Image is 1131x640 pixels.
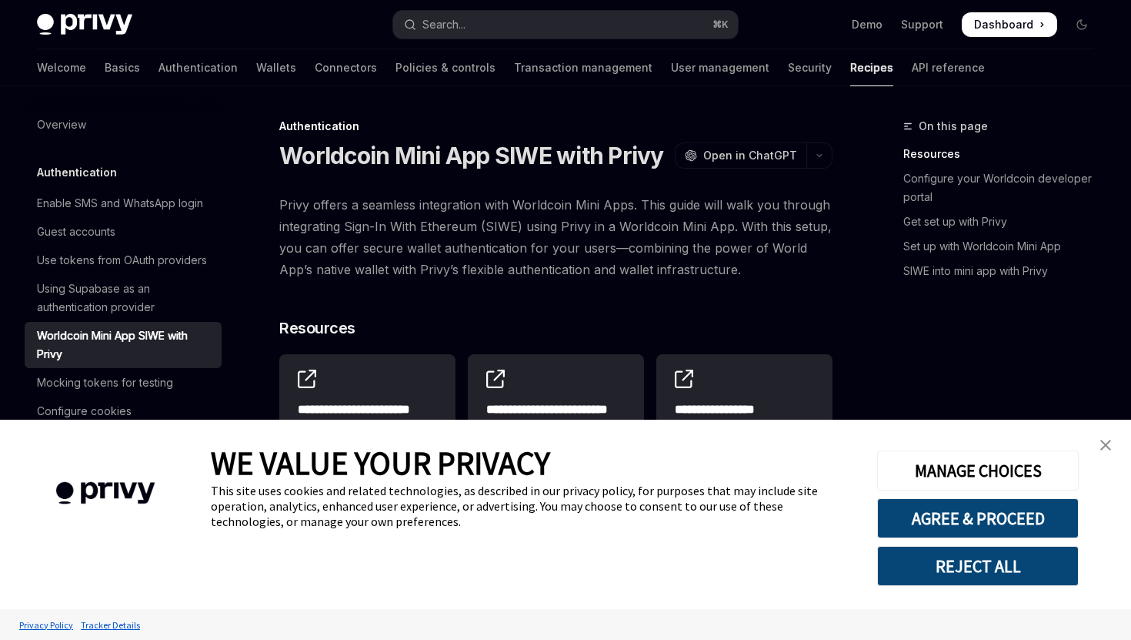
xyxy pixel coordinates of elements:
[211,483,854,529] div: This site uses cookies and related technologies, as described in our privacy policy, for purposes...
[279,119,832,134] div: Authentication
[675,142,806,169] button: Open in ChatGPT
[514,49,652,86] a: Transaction management
[279,194,832,280] span: Privy offers a seamless integration with Worldcoin Mini Apps. This guide will walk you through in...
[158,49,238,86] a: Authentication
[37,14,132,35] img: dark logo
[912,49,985,86] a: API reference
[23,460,188,527] img: company logo
[1100,440,1111,451] img: close banner
[850,49,893,86] a: Recipes
[37,116,86,134] div: Overview
[903,209,1106,234] a: Get set up with Privy
[279,317,355,339] span: Resources
[37,251,207,270] div: Use tokens from OAuth providers
[901,17,943,32] a: Support
[37,163,117,182] h5: Authentication
[903,166,1106,209] a: Configure your Worldcoin developer portal
[903,259,1106,283] a: SIWE into mini app with Privy
[37,223,115,241] div: Guest accounts
[903,142,1106,166] a: Resources
[703,148,797,163] span: Open in ChatGPT
[671,49,769,86] a: User management
[25,322,222,368] a: Worldcoin Mini App SIWE with Privy
[37,49,86,86] a: Welcome
[25,275,222,321] a: Using Supabase as an authentication provider
[15,612,77,638] a: Privacy Policy
[25,218,222,246] a: Guest accounts
[105,49,140,86] a: Basics
[903,234,1106,259] a: Set up with Worldcoin Mini App
[37,280,212,317] div: Using Supabase as an authentication provider
[256,49,296,86] a: Wallets
[315,49,377,86] a: Connectors
[279,142,664,169] h1: Worldcoin Mini App SIWE with Privy
[919,117,988,136] span: On this page
[37,327,212,364] div: Worldcoin Mini App SIWE with Privy
[877,451,1079,491] button: MANAGE CHOICES
[962,12,1057,37] a: Dashboard
[37,194,203,213] div: Enable SMS and WhatsApp login
[788,49,832,86] a: Security
[974,17,1033,32] span: Dashboard
[1090,430,1121,461] a: close banner
[77,612,144,638] a: Tracker Details
[877,498,1079,538] button: AGREE & PROCEED
[211,443,550,483] span: WE VALUE YOUR PRIVACY
[25,369,222,397] a: Mocking tokens for testing
[422,15,465,34] div: Search...
[395,49,495,86] a: Policies & controls
[712,18,729,31] span: ⌘ K
[877,546,1079,586] button: REJECT ALL
[25,189,222,217] a: Enable SMS and WhatsApp login
[25,111,222,139] a: Overview
[1069,12,1094,37] button: Toggle dark mode
[25,397,222,425] a: Configure cookies
[393,11,737,39] button: Open search
[852,17,882,32] a: Demo
[25,246,222,274] a: Use tokens from OAuth providers
[37,402,132,421] div: Configure cookies
[37,374,173,392] div: Mocking tokens for testing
